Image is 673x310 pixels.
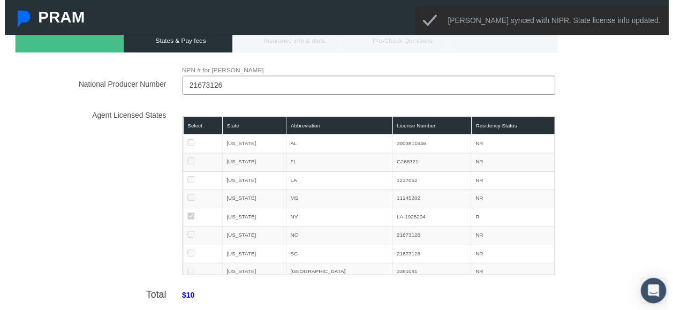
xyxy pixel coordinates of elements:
[392,173,472,192] td: 1237052
[392,248,472,267] td: 21673126
[285,267,392,285] td: [GEOGRAPHIC_DATA]
[180,67,263,75] span: NPN # for [PERSON_NAME]
[473,173,557,192] td: NR
[220,229,285,248] td: [US_STATE]
[285,192,392,211] td: MS
[3,65,172,96] label: National Producer Number
[220,267,285,285] td: [US_STATE]
[220,173,285,192] td: [US_STATE]
[11,293,164,305] h4: Total
[285,248,392,267] td: SC
[220,211,285,230] td: [US_STATE]
[153,36,220,47] p: States & Pay fees
[34,9,81,26] span: PRAM
[11,11,28,28] img: Pram Partner
[392,211,472,230] td: LA-1928204
[285,118,392,136] th: Abbreviation
[473,229,557,248] td: NR
[392,136,472,155] td: 3003811646
[392,229,472,248] td: 21673126
[285,211,392,230] td: NY
[473,211,557,230] td: R
[473,155,557,174] td: NR
[473,192,557,211] td: NR
[180,118,558,278] div: NOTE: PRAM only requires the agent to be licensed in their resident state and will appoint the ag...
[3,107,172,278] label: Agent Licensed States
[220,248,285,267] td: [US_STATE]
[285,229,392,248] td: NC
[220,155,285,174] td: [US_STATE]
[285,173,392,192] td: LA
[473,136,557,155] td: NR
[392,267,472,285] td: 3381081
[285,136,392,155] td: AL
[473,267,557,285] td: NR
[220,192,285,211] td: [US_STATE]
[473,248,557,267] td: NR
[392,118,472,136] th: License Number
[473,118,557,136] th: Residency Status
[220,118,285,136] th: State
[392,155,472,174] td: G268721
[180,118,220,136] th: Select
[285,155,392,174] td: FL
[645,282,670,307] div: Open Intercom Messenger
[220,136,285,155] td: [US_STATE]
[392,192,472,211] td: 11145202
